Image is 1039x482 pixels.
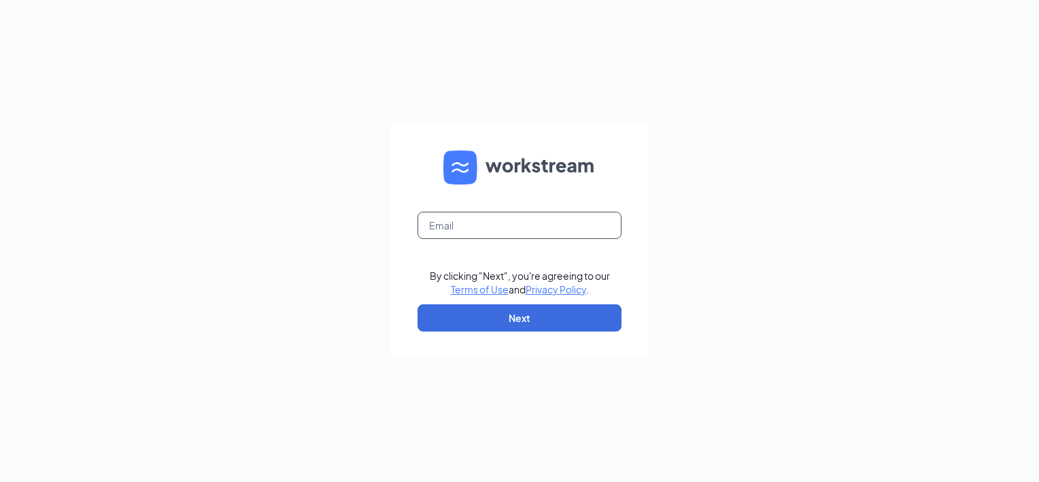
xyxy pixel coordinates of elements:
[451,283,509,295] a: Terms of Use
[443,150,596,184] img: WS logo and Workstream text
[526,283,586,295] a: Privacy Policy
[418,304,621,332] button: Next
[418,212,621,239] input: Email
[430,269,610,296] div: By clicking "Next", you're agreeing to our and .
